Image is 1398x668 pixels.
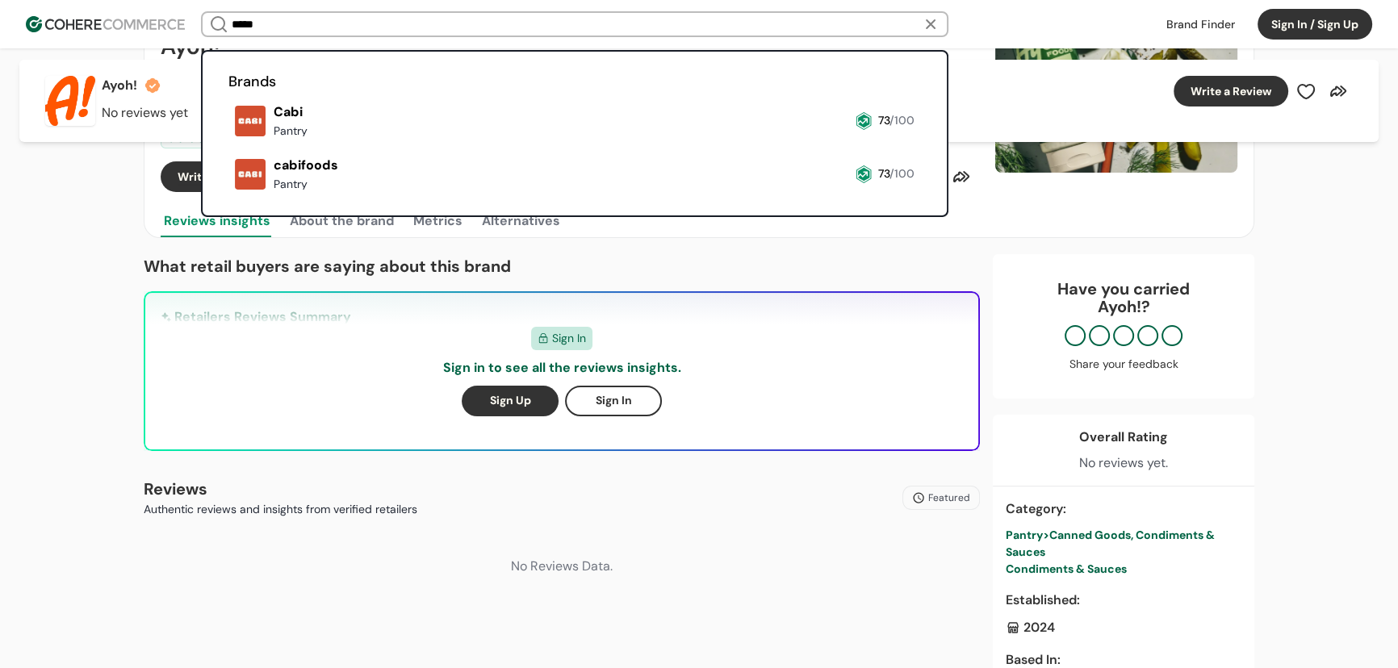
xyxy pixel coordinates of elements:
button: Sign In / Sign Up [1258,9,1372,40]
div: Category : [1006,499,1241,519]
div: No reviews yet. [1079,453,1168,473]
button: Sign Up [462,386,559,416]
div: 2024 [1006,618,1241,637]
span: > [1043,528,1049,542]
span: Pantry [1006,528,1043,542]
b: Reviews [144,478,207,499]
button: Write a Review [161,161,275,192]
span: Sign In [552,330,586,347]
h2: Brands [228,71,922,93]
div: Share your feedback [1009,356,1238,373]
span: 73 [878,166,889,181]
div: Condiments & Sauces [1006,561,1241,578]
span: 73 [878,113,889,127]
div: Established : [1006,591,1241,610]
button: About the brand [287,205,397,237]
p: Ayoh! ? [1009,298,1238,315]
button: Sign In [565,386,662,416]
button: Alternatives [479,205,563,237]
p: What retail buyers are saying about this brand [144,254,980,278]
span: Featured [928,491,970,505]
span: /100 [889,113,915,127]
div: Overall Rating [1079,428,1168,447]
p: Sign in to see all the reviews insights. [443,358,681,378]
a: Pantry>Canned Goods, Condiments & SaucesCondiments & Sauces [1006,527,1241,578]
button: Metrics [410,205,466,237]
span: /100 [889,166,915,181]
span: Canned Goods, Condiments & Sauces [1006,528,1215,559]
img: Cohere Logo [26,16,185,32]
div: Have you carried [1009,280,1238,315]
p: Authentic reviews and insights from verified retailers [144,501,417,518]
div: No Reviews Data. [144,531,980,602]
button: Reviews insights [161,205,274,237]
